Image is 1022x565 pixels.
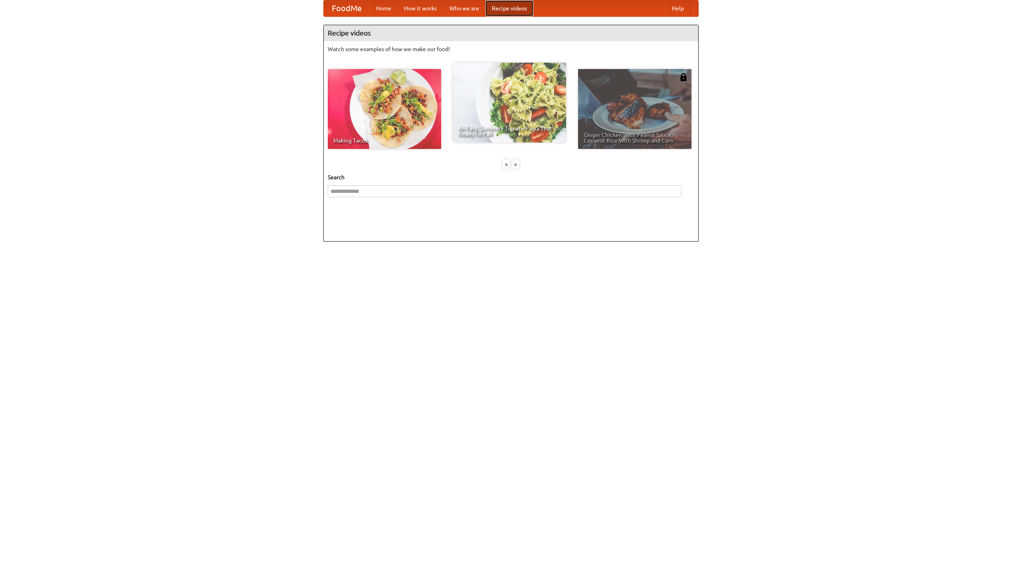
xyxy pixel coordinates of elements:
h5: Search [328,173,694,181]
div: » [512,159,519,169]
p: Watch some examples of how we make our food! [328,45,694,53]
span: An Easy, Summery Tomato Pasta That's Ready for Fall [458,126,561,137]
a: Who we are [443,0,485,16]
a: Making Tacos [328,69,441,149]
img: 483408.png [679,73,687,81]
a: FoodMe [324,0,370,16]
a: Help [665,0,690,16]
h4: Recipe videos [324,25,698,41]
a: An Easy, Summery Tomato Pasta That's Ready for Fall [453,63,566,143]
a: Home [370,0,398,16]
div: « [503,159,510,169]
span: Making Tacos [333,138,436,143]
a: Recipe videos [485,0,533,16]
a: How it works [398,0,443,16]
